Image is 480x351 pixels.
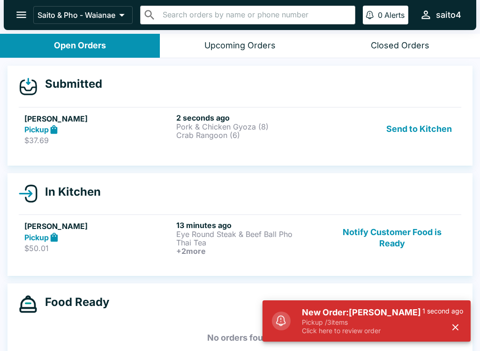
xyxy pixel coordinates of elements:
[24,221,172,232] h5: [PERSON_NAME]
[24,233,49,242] strong: Pickup
[9,3,33,27] button: open drawer
[302,318,422,327] p: Pickup / 3 items
[160,8,351,22] input: Search orders by name or phone number
[33,6,133,24] button: Saito & Pho - Waianae
[382,113,456,145] button: Send to Kitchen
[176,230,324,238] p: Eye Round Steak & Beef Ball Pho
[24,113,172,124] h5: [PERSON_NAME]
[176,131,324,139] p: Crab Rangoon (6)
[176,122,324,131] p: Pork & Chicken Gyoza (8)
[54,40,106,51] div: Open Orders
[302,327,422,335] p: Click here to review order
[204,40,276,51] div: Upcoming Orders
[37,295,109,309] h4: Food Ready
[302,307,422,318] h5: New Order: [PERSON_NAME]
[176,247,324,255] h6: + 2 more
[371,40,429,51] div: Closed Orders
[329,221,456,255] button: Notify Customer Food is Ready
[37,10,115,20] p: Saito & Pho - Waianae
[436,9,461,21] div: saito4
[416,5,465,25] button: saito4
[37,77,102,91] h4: Submitted
[37,185,101,199] h4: In Kitchen
[19,107,461,151] a: [PERSON_NAME]Pickup$37.692 seconds agoPork & Chicken Gyoza (8)Crab Rangoon (6)Send to Kitchen
[422,307,463,315] p: 1 second ago
[176,113,324,122] h6: 2 seconds ago
[384,10,405,20] p: Alerts
[176,221,324,230] h6: 13 minutes ago
[19,214,461,261] a: [PERSON_NAME]Pickup$50.0113 minutes agoEye Round Steak & Beef Ball PhoThai Tea+2moreNotify Custom...
[24,244,172,253] p: $50.01
[24,125,49,134] strong: Pickup
[378,10,382,20] p: 0
[176,238,324,247] p: Thai Tea
[24,136,172,145] p: $37.69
